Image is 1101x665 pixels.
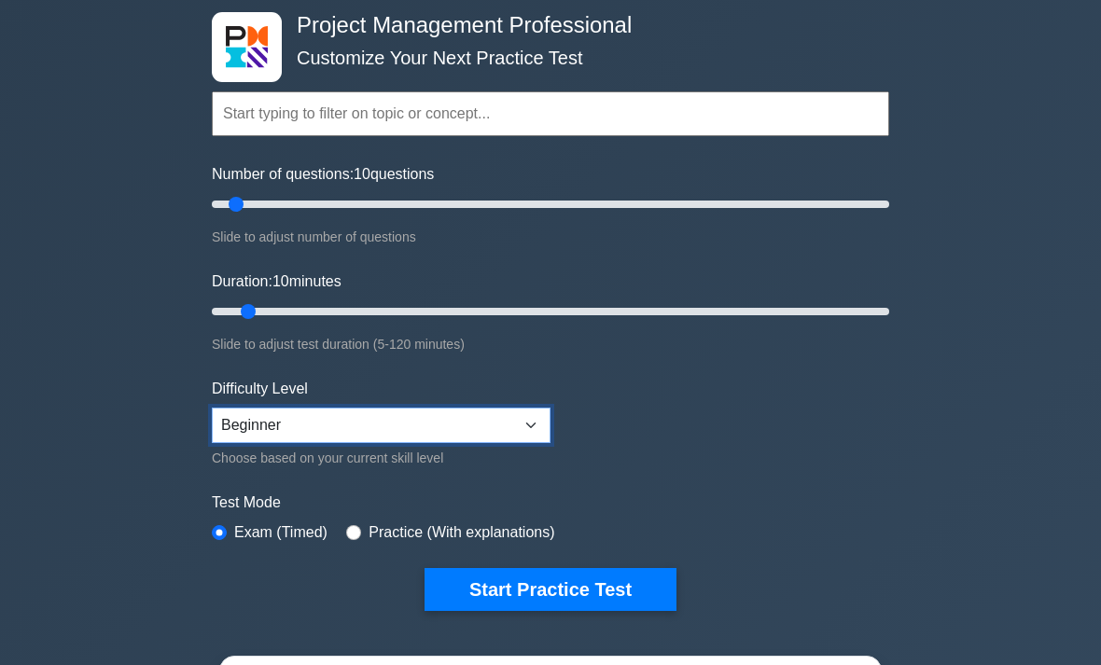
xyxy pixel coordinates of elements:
[212,448,550,470] div: Choose based on your current skill level
[212,334,889,356] div: Slide to adjust test duration (5-120 minutes)
[425,569,676,612] button: Start Practice Test
[212,379,308,401] label: Difficulty Level
[212,271,341,294] label: Duration: minutes
[212,492,889,515] label: Test Mode
[212,164,434,187] label: Number of questions: questions
[212,227,889,249] div: Slide to adjust number of questions
[234,522,328,545] label: Exam (Timed)
[289,13,798,40] h4: Project Management Professional
[354,167,370,183] span: 10
[272,274,289,290] span: 10
[212,92,889,137] input: Start typing to filter on topic or concept...
[369,522,554,545] label: Practice (With explanations)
